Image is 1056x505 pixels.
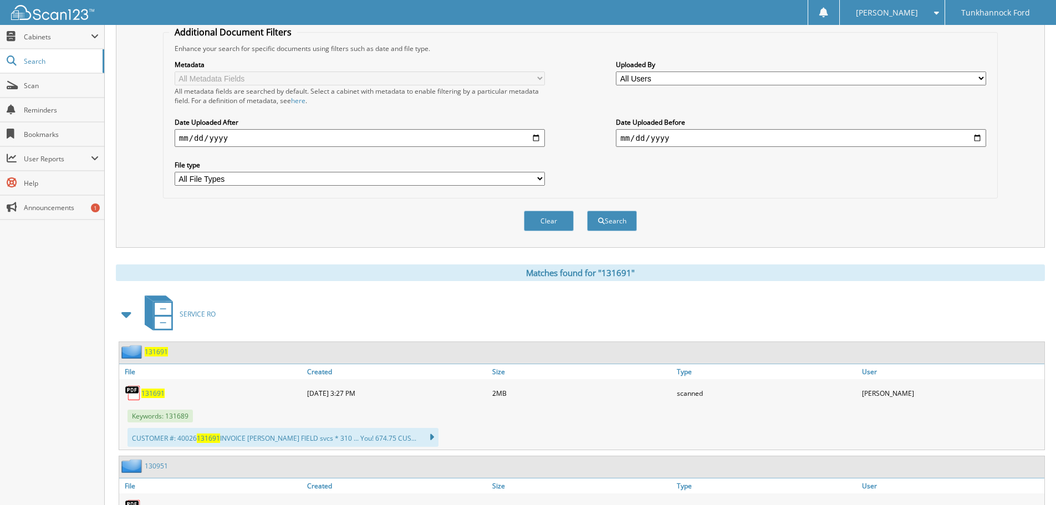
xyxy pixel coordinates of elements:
[859,478,1044,493] a: User
[674,382,859,404] div: scanned
[304,364,489,379] a: Created
[24,32,91,42] span: Cabinets
[119,364,304,379] a: File
[145,347,168,356] a: 131691
[616,60,986,69] label: Uploaded By
[24,154,91,164] span: User Reports
[961,9,1030,16] span: Tunkhannock Ford
[91,203,100,212] div: 1
[169,26,297,38] legend: Additional Document Filters
[119,478,304,493] a: File
[138,292,216,336] a: SERVICE RO
[127,428,438,447] div: CUSTOMER #: 40026 INVOICE [PERSON_NAME] FIELD svcs * 310 ... You! 674.75 CUS...
[24,81,99,90] span: Scan
[489,478,675,493] a: Size
[524,211,574,231] button: Clear
[304,382,489,404] div: [DATE] 3:27 PM
[291,96,305,105] a: here
[1001,452,1056,505] iframe: Chat Widget
[24,178,99,188] span: Help
[587,211,637,231] button: Search
[859,364,1044,379] a: User
[616,118,986,127] label: Date Uploaded Before
[856,9,918,16] span: [PERSON_NAME]
[127,410,193,422] span: Keywords: 131689
[175,118,545,127] label: Date Uploaded After
[489,382,675,404] div: 2MB
[169,44,992,53] div: Enhance your search for specific documents using filters such as date and file type.
[24,203,99,212] span: Announcements
[175,86,545,105] div: All metadata fields are searched by default. Select a cabinet with metadata to enable filtering b...
[616,129,986,147] input: end
[24,57,97,66] span: Search
[24,130,99,139] span: Bookmarks
[197,433,220,443] span: 131691
[145,461,168,471] a: 130951
[141,389,165,398] a: 131691
[180,309,216,319] span: SERVICE RO
[121,459,145,473] img: folder2.png
[674,364,859,379] a: Type
[859,382,1044,404] div: [PERSON_NAME]
[674,478,859,493] a: Type
[489,364,675,379] a: Size
[175,160,545,170] label: File type
[121,345,145,359] img: folder2.png
[116,264,1045,281] div: Matches found for "131691"
[175,129,545,147] input: start
[175,60,545,69] label: Metadata
[125,385,141,401] img: PDF.png
[304,478,489,493] a: Created
[24,105,99,115] span: Reminders
[11,5,94,20] img: scan123-logo-white.svg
